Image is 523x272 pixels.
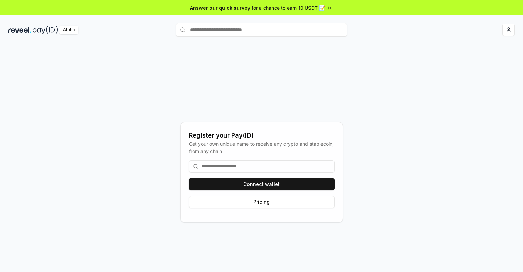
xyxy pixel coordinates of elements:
span: Answer our quick survey [190,4,250,11]
span: for a chance to earn 10 USDT 📝 [252,4,325,11]
div: Alpha [59,26,78,34]
div: Register your Pay(ID) [189,131,335,140]
img: reveel_dark [8,26,31,34]
button: Connect wallet [189,178,335,190]
img: pay_id [33,26,58,34]
button: Pricing [189,196,335,208]
div: Get your own unique name to receive any crypto and stablecoin, from any chain [189,140,335,155]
